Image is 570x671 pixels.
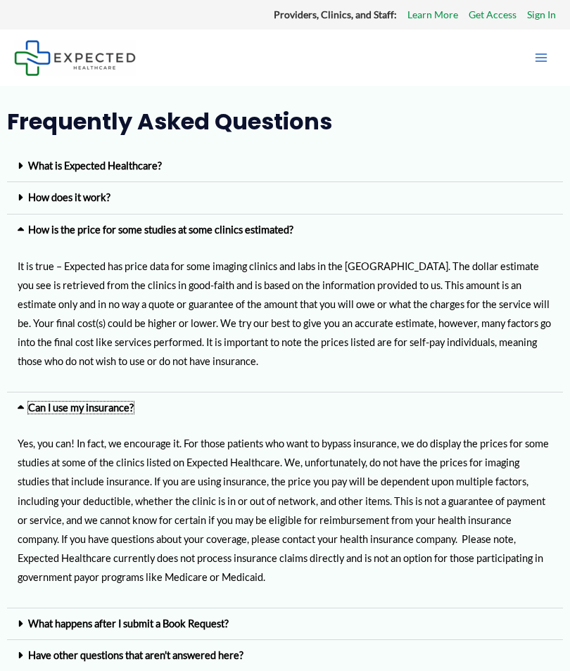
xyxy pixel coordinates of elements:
strong: Providers, Clinics, and Staff: [274,8,397,20]
a: Learn More [407,6,458,24]
div: Can I use my insurance? [7,423,563,608]
a: Get Access [469,6,517,24]
div: What is Expected Healthcare? [7,151,563,183]
img: Expected Healthcare Logo - side, dark font, small [14,40,136,76]
div: How does it work? [7,182,563,215]
a: Can I use my insurance? [28,402,134,414]
button: Main menu toggle [526,43,556,72]
a: What is Expected Healthcare? [28,160,162,172]
div: How is the price for some studies at some clinics estimated? [7,246,563,392]
a: Sign In [527,6,556,24]
p: It is true – Expected has price data for some imaging clinics and labs in the [GEOGRAPHIC_DATA]. ... [18,257,552,371]
a: Have other questions that aren't answered here? [28,649,243,661]
div: What happens after I submit a Book Request? [7,608,563,641]
div: How is the price for some studies at some clinics estimated? [7,215,563,246]
div: Can I use my insurance? [7,392,563,424]
a: What happens after I submit a Book Request? [28,618,229,630]
a: How does it work? [28,191,110,203]
h2: Frequently Asked Questions [7,107,563,136]
a: How is the price for some studies at some clinics estimated? [28,224,293,236]
p: Yes, you can! In fact, we encourage it. For those patients who want to bypass insurance, we do di... [18,434,552,587]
